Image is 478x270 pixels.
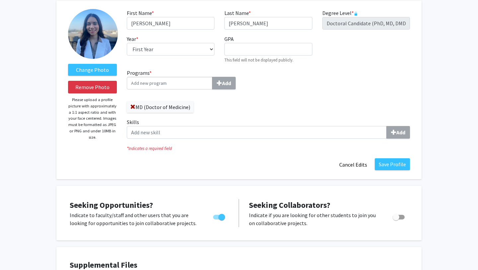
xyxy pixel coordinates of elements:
label: First Name [127,9,154,17]
small: This field will not be displayed publicly. [224,57,293,63]
label: Skills [127,118,410,139]
label: Last Name [224,9,251,17]
button: Cancel Edits [335,158,371,171]
label: Programs [127,69,264,89]
b: Add [222,80,231,86]
label: MD (Doctor of Medicine) [127,101,194,113]
p: Please upload a profile picture with approximately a 1:1 aspect ratio and with your face centered... [68,97,117,140]
button: Remove Photo [68,81,117,93]
label: GPA [224,35,234,43]
i: Indicates a required field [127,145,410,152]
button: Save Profile [375,158,410,170]
label: ChangeProfile Picture [68,64,117,76]
input: SkillsAdd [127,126,387,139]
button: Skills [386,126,410,139]
img: Profile Picture [68,9,118,59]
label: Year [127,35,138,43]
iframe: Chat [5,240,28,265]
div: Toggle [390,211,408,221]
svg: This information is provided and automatically updated by Thomas Jefferson University and is not ... [354,12,358,16]
input: Programs*Add [127,77,212,89]
h4: Supplemental Files [70,260,408,270]
div: Toggle [210,211,229,221]
span: Seeking Collaborators? [249,200,330,210]
span: Seeking Opportunities? [70,200,153,210]
p: Indicate to faculty/staff and other users that you are looking for opportunities to join collabor... [70,211,200,227]
label: Degree Level [322,9,358,17]
button: Programs* [212,77,236,89]
b: Add [396,129,405,136]
p: Indicate if you are looking for other students to join you on collaborative projects. [249,211,380,227]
